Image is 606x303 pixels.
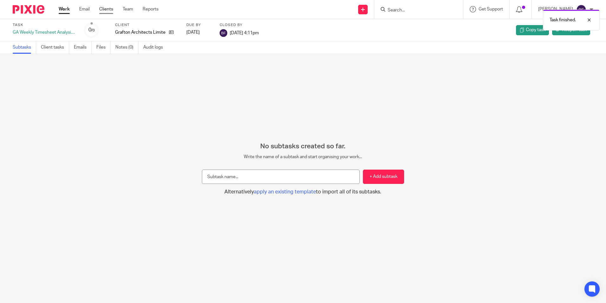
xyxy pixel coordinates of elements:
input: Subtask name... [202,170,360,184]
a: Reports [143,6,158,12]
label: Task [13,23,76,28]
div: 0 [88,26,95,34]
a: Email [79,6,90,12]
a: Files [96,41,111,54]
h2: No subtasks created so far. [202,142,404,151]
a: Team [123,6,133,12]
label: Due by [186,23,212,28]
label: Client [115,23,178,28]
p: Task finished. [550,17,576,23]
button: + Add subtask [363,170,404,184]
button: Alternativelyapply an existing templateto import all of its subtasks. [202,189,404,195]
small: /0 [91,29,95,32]
p: Grafton Architects Limited [115,29,166,36]
a: Clients [99,6,113,12]
span: [DATE] 4:11pm [230,30,259,35]
img: svg%3E [220,29,227,37]
a: Work [59,6,70,12]
a: Client tasks [41,41,69,54]
p: Write the name of a subtask and start organising your work... [202,154,404,160]
img: svg%3E [576,4,586,15]
div: GA Weekly Timesheet Analysis and Reporting [13,29,76,36]
a: Audit logs [143,41,168,54]
span: apply an existing template [254,189,316,194]
a: Emails [74,41,92,54]
a: Notes (0) [115,41,139,54]
div: [DATE] [186,29,212,36]
img: Pixie [13,5,44,14]
a: Subtasks [13,41,36,54]
label: Closed by [220,23,259,28]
